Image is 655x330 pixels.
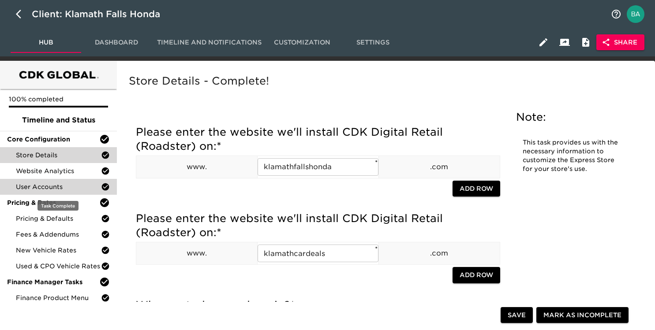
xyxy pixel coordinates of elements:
button: Mark as Incomplete [536,307,629,323]
button: Edit Hub [533,32,554,53]
span: Customization [272,37,332,48]
button: Client View [554,32,575,53]
span: Add Row [460,270,493,281]
p: 100% completed [9,95,108,104]
span: Mark as Incomplete [543,310,621,321]
span: Dashboard [86,37,146,48]
span: Used & CPO Vehicle Rates [16,262,101,271]
button: Internal Notes and Comments [575,32,596,53]
button: Add Row [453,267,500,283]
span: Hub [16,37,76,48]
span: Fees & Addendums [16,230,101,239]
span: New Vehicle Rates [16,246,101,255]
span: Add Row [460,183,493,194]
img: Profile [627,5,644,23]
span: Store Details [16,151,101,159]
p: .com [379,162,500,172]
button: Save [501,307,533,323]
span: Core Configuration [7,135,99,144]
p: www. [136,248,257,259]
h5: Please enter the website we'll install CDK Digital Retail (Roadster) on: [136,211,500,240]
span: Finance Manager Tasks [7,278,99,286]
span: Website Analytics [16,167,101,175]
h5: Who controls your domain? [136,298,500,312]
span: Pricing & Defaults [16,214,101,223]
span: Timeline and Notifications [157,37,262,48]
span: Timeline and Status [7,115,110,126]
span: Save [508,310,526,321]
p: .com [379,248,500,259]
h5: Note: [516,110,627,124]
span: Settings [343,37,403,48]
h5: Please enter the website we'll install CDK Digital Retail (Roadster) on: [136,125,500,153]
h5: Store Details - Complete! [129,74,639,88]
span: Share [603,37,637,48]
p: This task provides us with the necessary information to customize the Express Store for your stor... [523,138,620,174]
span: Pricing & Rates [7,198,99,207]
span: User Accounts [16,182,101,191]
button: Share [596,34,644,51]
button: notifications [606,4,627,25]
span: Finance Product Menu [16,293,101,302]
div: Client: Klamath Falls Honda [32,7,172,21]
p: www. [136,162,257,172]
button: Add Row [453,181,500,197]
